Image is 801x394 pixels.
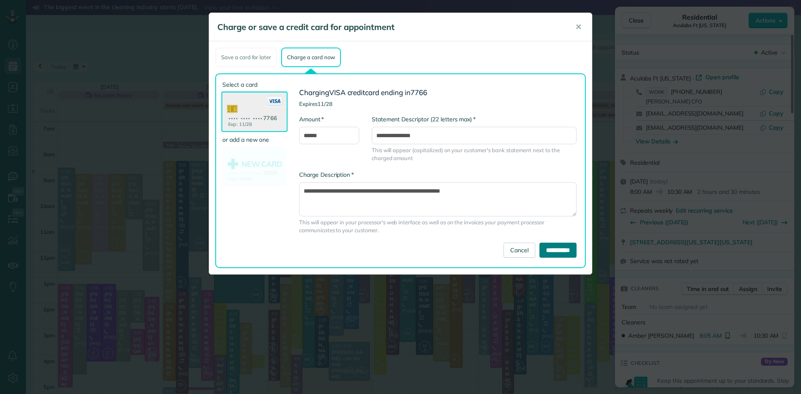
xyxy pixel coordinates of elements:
div: Save a card for later [215,48,277,67]
div: Charge a card now [281,48,340,67]
label: or add a new one [222,136,287,144]
label: Select a card [222,80,287,89]
h5: Charge or save a credit card for appointment [217,21,564,33]
span: 11/28 [317,100,332,107]
span: 7766 [411,88,427,97]
h4: Expires [299,101,577,107]
label: Charge Description [299,171,354,179]
span: credit [348,88,365,97]
span: This will appear in your processor's web interface as well as on the invoices your payment proces... [299,218,577,234]
label: Amount [299,115,324,123]
h3: Charging card ending in [299,89,577,97]
span: This will appear (capitalized) on your customer's bank statement next to the charged amount [372,146,577,162]
a: Cancel [504,243,535,258]
span: VISA [329,88,346,97]
span: ✕ [575,22,582,32]
label: Statement Descriptor (22 letters max) [372,115,476,123]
